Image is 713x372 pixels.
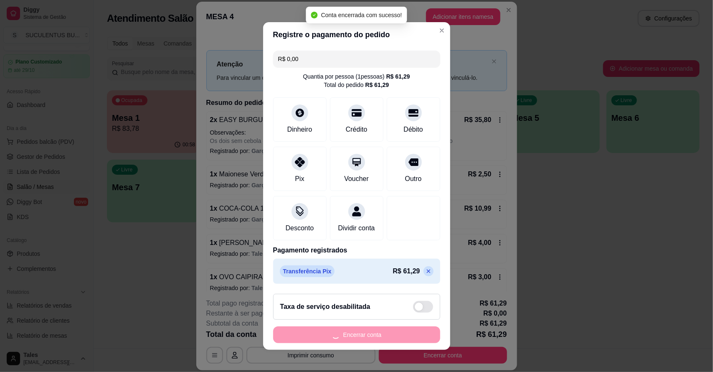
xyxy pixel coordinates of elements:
[280,302,370,312] h2: Taxa de serviço desabilitada
[324,81,389,89] div: Total do pedido
[321,12,402,18] span: Conta encerrada com sucesso!
[405,174,421,184] div: Outro
[403,125,423,135] div: Débito
[311,12,318,18] span: check-circle
[386,72,410,81] div: R$ 61,29
[365,81,389,89] div: R$ 61,29
[263,22,450,47] header: Registre o pagamento do pedido
[393,266,420,276] p: R$ 61,29
[287,125,312,135] div: Dinheiro
[346,125,368,135] div: Crédito
[435,24,449,37] button: Close
[273,245,440,255] p: Pagamento registrados
[286,223,314,233] div: Desconto
[280,265,335,277] p: Transferência Pix
[303,72,410,81] div: Quantia por pessoa ( 1 pessoas)
[278,51,435,67] input: Ex.: hambúrguer de cordeiro
[295,174,304,184] div: Pix
[344,174,369,184] div: Voucher
[338,223,375,233] div: Dividir conta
